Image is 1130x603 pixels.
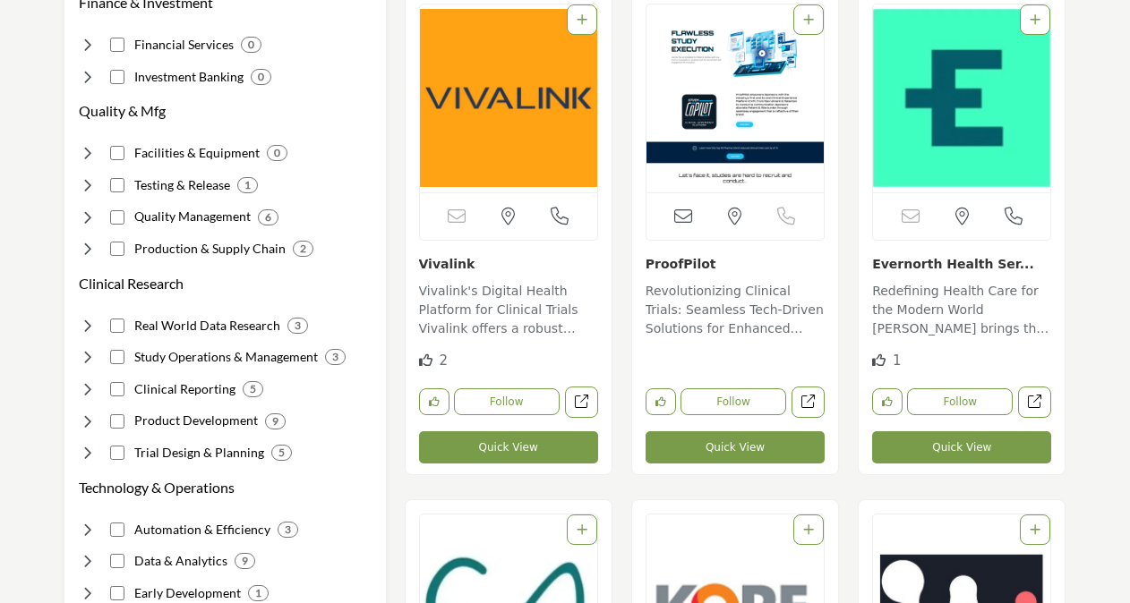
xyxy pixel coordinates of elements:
[235,553,255,569] div: 9 Results For Data & Analytics
[1018,386,1051,418] a: Open evernorth in new tab
[907,388,1013,415] button: Follow
[293,241,313,257] div: 2 Results For Production & Supply Chain
[872,282,1051,342] p: Redefining Health Care for the Modern World [PERSON_NAME] brings the power of innovation and rele...
[134,36,234,54] h4: Financial Services: Enabling enterprise fiscal planning, reporting and controls.
[110,318,124,333] input: Select Real World Data Research checkbox
[454,388,560,415] button: Follow
[134,176,230,194] h4: Testing & Release: Analyzing acceptability of materials, stability and final drug product batches.
[134,412,258,429] h4: Product Development: Developing and producing investigational drug formulations.
[242,555,248,567] b: 9
[134,552,227,570] h4: Data & Analytics: Collecting, organizing and analyzing healthcare data.
[134,240,286,258] h4: Production & Supply Chain: Manufacturing, packaging and distributing drug supply.
[872,254,1051,273] h3: Evernorth Health Services
[646,277,825,342] a: Revolutionizing Clinical Trials: Seamless Tech-Driven Solutions for Enhanced Engagement and Effic...
[646,4,824,192] a: Open Listing in new tab
[110,522,124,537] input: Select Automation & Efficiency checkbox
[272,415,278,428] b: 9
[646,254,825,273] h3: ProofPilot
[565,386,598,418] a: Open vivalink in new tab
[265,211,271,224] b: 6
[873,4,1050,192] a: Open Listing in new tab
[873,4,1050,192] img: Evernorth Health Services
[110,382,124,396] input: Select Clinical Reporting checkbox
[267,145,287,161] div: 0 Results For Facilities & Equipment
[274,147,280,159] b: 0
[134,144,260,162] h4: Facilities & Equipment: Maintaining physical plants and machine operations.
[110,242,124,256] input: Select Production & Supply Chain checkbox
[258,209,278,225] div: 6 Results For Quality Management
[419,431,598,463] button: Quick View
[110,446,124,460] input: Select Trial Design & Planning checkbox
[271,445,292,461] div: 5 Results For Trial Design & Planning
[420,4,597,192] img: Vivalink
[134,208,251,225] h4: Quality Management: Governance ensuring adherence to quality guidelines.
[893,352,902,369] span: 1
[79,100,166,122] button: Quality & Mfg
[134,521,270,539] h4: Automation & Efficiency: Optimizing operations through automated systems and processes.
[287,318,308,334] div: 3 Results For Real World Data Research
[110,554,124,568] input: Select Data & Analytics checkbox
[251,69,271,85] div: 0 Results For Investment Banking
[577,522,587,537] a: Add To List
[646,282,825,342] p: Revolutionizing Clinical Trials: Seamless Tech-Driven Solutions for Enhanced Engagement and Effic...
[241,37,261,53] div: 0 Results For Financial Services
[265,413,286,429] div: 9 Results For Product Development
[248,38,254,51] b: 0
[419,254,598,273] h3: Vivalink
[285,523,291,536] b: 3
[237,177,258,193] div: 1 Results For Testing & Release
[278,446,285,459] b: 5
[646,388,676,415] button: Like listing
[439,352,448,369] span: 2
[134,380,235,398] h4: Clinical Reporting: Publishing results and conclusions from clinical studies.
[110,178,124,192] input: Select Testing & Release checkbox
[134,444,264,462] h4: Trial Design & Planning: Designing robust clinical study protocols and analysis plans.
[248,585,269,601] div: 1 Results For Early Development
[243,381,263,397] div: 5 Results For Clinical Reporting
[325,349,346,365] div: 3 Results For Study Operations & Management
[872,388,903,415] button: Like listing
[110,350,124,364] input: Select Study Operations & Management checkbox
[278,522,298,538] div: 3 Results For Automation & Efficiency
[646,4,824,192] img: ProofPilot
[110,414,124,429] input: Select Product Development checkbox
[134,68,244,86] h4: Investment Banking: Providing deal structuring and financing advisory services.
[646,431,825,463] button: Quick View
[792,386,825,418] a: Open proofpilot in new tab
[1030,13,1040,27] a: Add To List
[134,317,280,335] h4: Real World Data Research: Deriving insights from analyzing real-world data.
[419,257,475,271] a: Vivalink
[134,348,318,366] h4: Study Operations & Management: Conducting and overseeing clinical studies.
[872,431,1051,463] button: Quick View
[110,210,124,225] input: Select Quality Management checkbox
[250,383,256,395] b: 5
[419,282,598,342] p: Vivalink's Digital Health Platform for Clinical Trials Vivalink offers a robust digital health te...
[244,179,251,191] b: 1
[577,13,587,27] a: Add To List
[255,587,261,599] b: 1
[79,477,235,498] button: Technology & Operations
[803,522,814,537] a: Add To List
[79,273,184,294] button: Clinical Research
[681,388,786,415] button: Follow
[110,70,124,84] input: Select Investment Banking checkbox
[646,257,716,271] a: ProofPilot
[872,257,1034,271] a: Evernorth Health Ser...
[1030,522,1040,537] a: Add To List
[332,351,338,363] b: 3
[872,353,886,367] i: Like
[110,38,124,52] input: Select Financial Services checkbox
[803,13,814,27] a: Add To List
[420,4,597,192] a: Open Listing in new tab
[110,586,124,600] input: Select Early Development checkbox
[300,242,306,255] b: 2
[419,353,432,367] i: Likes
[295,319,301,332] b: 3
[419,277,598,342] a: Vivalink's Digital Health Platform for Clinical Trials Vivalink offers a robust digital health te...
[419,388,449,415] button: Like listing
[110,146,124,160] input: Select Facilities & Equipment checkbox
[872,277,1051,342] a: Redefining Health Care for the Modern World [PERSON_NAME] brings the power of innovation and rele...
